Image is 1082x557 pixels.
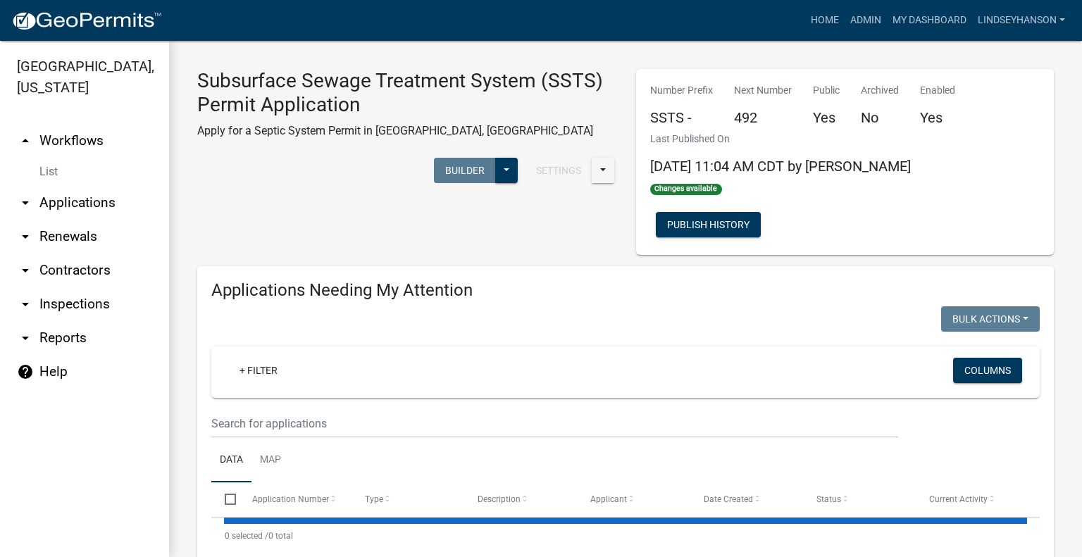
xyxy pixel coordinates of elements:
[434,158,496,183] button: Builder
[577,482,690,516] datatable-header-cell: Applicant
[525,158,592,183] button: Settings
[861,109,899,126] h5: No
[656,212,761,237] button: Publish History
[211,409,898,438] input: Search for applications
[704,494,753,504] span: Date Created
[803,482,916,516] datatable-header-cell: Status
[916,482,1028,516] datatable-header-cell: Current Activity
[17,363,34,380] i: help
[972,7,1071,34] a: Lindseyhanson
[734,83,792,98] p: Next Number
[650,132,911,146] p: Last Published On
[813,83,840,98] p: Public
[228,358,289,383] a: + Filter
[816,494,841,504] span: Status
[251,438,290,483] a: Map
[887,7,972,34] a: My Dashboard
[225,531,268,541] span: 0 selected /
[650,109,713,126] h5: SSTS -
[17,132,34,149] i: arrow_drop_up
[211,438,251,483] a: Data
[920,109,955,126] h5: Yes
[211,518,1040,553] div: 0 total
[211,482,238,516] datatable-header-cell: Select
[941,306,1040,332] button: Bulk Actions
[17,296,34,313] i: arrow_drop_down
[929,494,988,504] span: Current Activity
[845,7,887,34] a: Admin
[17,194,34,211] i: arrow_drop_down
[650,184,722,195] span: Changes available
[734,109,792,126] h5: 492
[650,158,911,175] span: [DATE] 11:04 AM CDT by [PERSON_NAME]
[211,280,1040,301] h4: Applications Needing My Attention
[813,109,840,126] h5: Yes
[690,482,802,516] datatable-header-cell: Date Created
[365,494,383,504] span: Type
[478,494,521,504] span: Description
[650,83,713,98] p: Number Prefix
[861,83,899,98] p: Archived
[17,262,34,279] i: arrow_drop_down
[352,482,464,516] datatable-header-cell: Type
[805,7,845,34] a: Home
[252,494,329,504] span: Application Number
[238,482,351,516] datatable-header-cell: Application Number
[953,358,1022,383] button: Columns
[464,482,577,516] datatable-header-cell: Description
[197,123,615,139] p: Apply for a Septic System Permit in [GEOGRAPHIC_DATA], [GEOGRAPHIC_DATA]
[920,83,955,98] p: Enabled
[656,220,761,232] wm-modal-confirm: Workflow Publish History
[17,228,34,245] i: arrow_drop_down
[197,69,615,116] h3: Subsurface Sewage Treatment System (SSTS) Permit Application
[17,330,34,346] i: arrow_drop_down
[590,494,627,504] span: Applicant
